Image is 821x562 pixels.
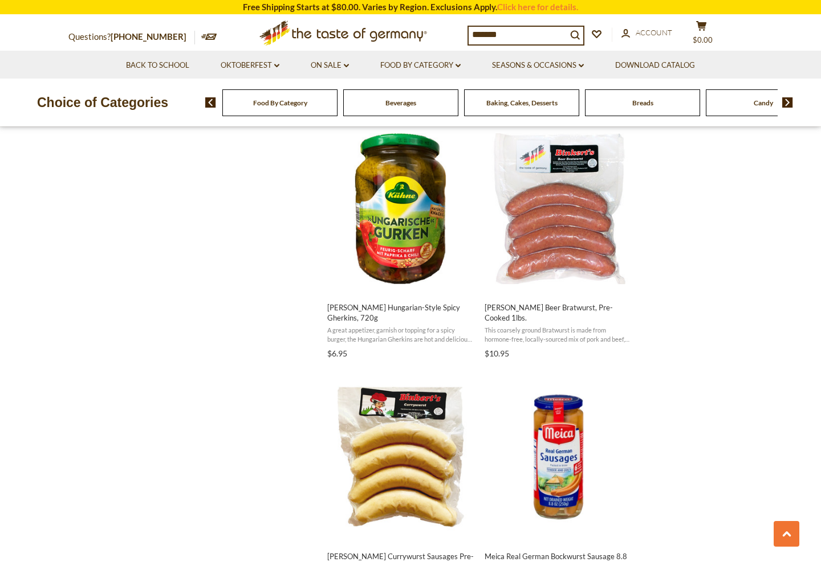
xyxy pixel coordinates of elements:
span: $6.95 [327,348,347,358]
span: Account [636,28,672,37]
a: Oktoberfest [221,59,279,72]
span: A great appetizer, garnish or topping for a spicy burger, the Hungarian Gherkins are hot and deli... [327,326,475,343]
span: This coarsely ground Bratwurst is made from hormone-free, locally-sourced mix of pork and beef, p... [485,326,632,343]
img: previous arrow [205,97,216,108]
a: Breads [632,99,653,107]
a: Food By Category [253,99,307,107]
a: Seasons & Occasions [492,59,584,72]
a: Binkert's Beer Bratwurst, Pre-Cooked 1lbs. [483,123,634,362]
img: next arrow [782,97,793,108]
button: $0.00 [684,20,718,49]
a: Baking, Cakes, Desserts [486,99,558,107]
a: Back to School [126,59,189,72]
a: Click here for details. [497,2,578,12]
a: Kuehne Hungarian-Style Spicy Gherkins, 720g [326,123,477,362]
img: Binkert's Currywurst Sausages Pre-Cooked 1lbs. [326,381,477,532]
img: Binkert's Beer Bratwurst, Pre-Cooked 1lbs. [483,133,634,284]
span: $10.95 [485,348,509,358]
p: Questions? [68,30,195,44]
span: [PERSON_NAME] Hungarian-Style Spicy Gherkins, 720g [327,302,475,323]
a: Beverages [385,99,416,107]
span: $0.00 [693,35,713,44]
a: Account [621,27,672,39]
a: On Sale [311,59,349,72]
a: Candy [754,99,773,107]
span: [PERSON_NAME] Beer Bratwurst, Pre-Cooked 1lbs. [485,302,632,323]
a: Download Catalog [615,59,695,72]
a: [PHONE_NUMBER] [111,31,186,42]
a: Food By Category [380,59,461,72]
